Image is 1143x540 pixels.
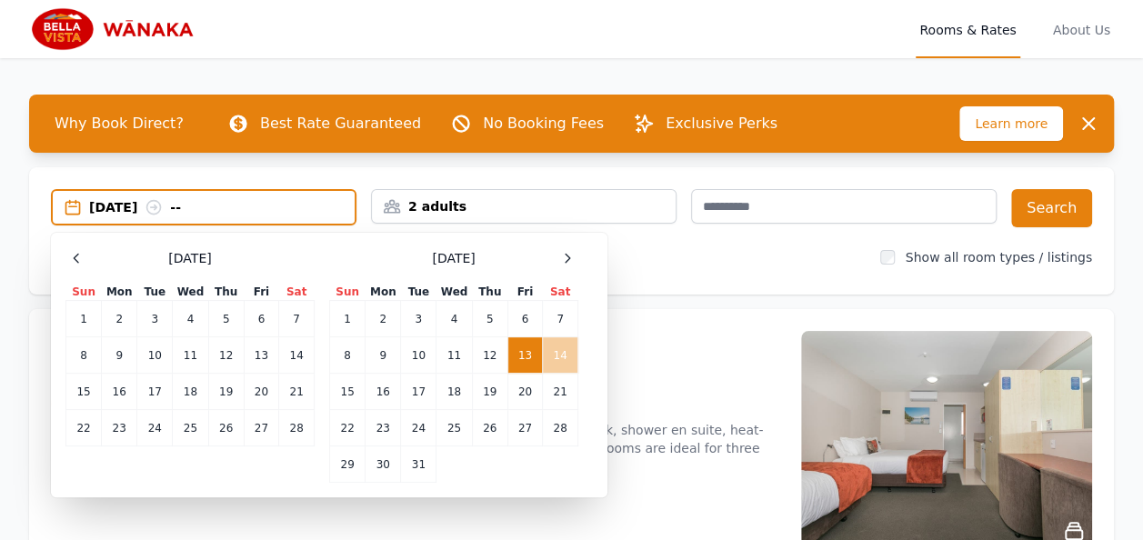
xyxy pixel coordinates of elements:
td: 14 [279,337,315,374]
td: 8 [330,337,366,374]
td: 23 [102,410,137,446]
td: 26 [472,410,507,446]
td: 15 [66,374,102,410]
td: 15 [330,374,366,410]
td: 6 [244,301,278,337]
td: 10 [137,337,173,374]
p: No Booking Fees [483,113,604,135]
td: 7 [543,301,578,337]
th: Sat [279,284,315,301]
th: Thu [472,284,507,301]
th: Wed [173,284,208,301]
td: 16 [102,374,137,410]
td: 19 [208,374,244,410]
th: Tue [137,284,173,301]
button: Search [1011,189,1092,227]
td: 17 [401,374,436,410]
td: 28 [279,410,315,446]
td: 13 [507,337,542,374]
td: 28 [543,410,578,446]
th: Sun [330,284,366,301]
div: [DATE] -- [89,198,355,216]
td: 20 [507,374,542,410]
td: 26 [208,410,244,446]
td: 31 [401,446,436,483]
td: 10 [401,337,436,374]
th: Fri [244,284,278,301]
td: 1 [66,301,102,337]
td: 22 [330,410,366,446]
td: 27 [244,410,278,446]
td: 22 [66,410,102,446]
th: Sun [66,284,102,301]
td: 27 [507,410,542,446]
p: Best Rate Guaranteed [260,113,421,135]
td: 8 [66,337,102,374]
td: 17 [137,374,173,410]
td: 13 [244,337,278,374]
td: 19 [472,374,507,410]
td: 25 [173,410,208,446]
td: 9 [102,337,137,374]
label: Show all room types / listings [906,250,1092,265]
td: 30 [366,446,401,483]
td: 12 [472,337,507,374]
span: [DATE] [432,249,475,267]
th: Tue [401,284,436,301]
td: 3 [137,301,173,337]
td: 11 [173,337,208,374]
th: Wed [436,284,472,301]
td: 7 [279,301,315,337]
td: 9 [366,337,401,374]
td: 11 [436,337,472,374]
p: Exclusive Perks [666,113,777,135]
div: 2 adults [372,197,676,215]
td: 6 [507,301,542,337]
td: 4 [173,301,208,337]
td: 16 [366,374,401,410]
span: Why Book Direct? [40,105,198,142]
td: 5 [208,301,244,337]
th: Thu [208,284,244,301]
td: 20 [244,374,278,410]
th: Mon [366,284,401,301]
span: Learn more [959,106,1063,141]
th: Mon [102,284,137,301]
td: 18 [173,374,208,410]
td: 29 [330,446,366,483]
td: 24 [401,410,436,446]
td: 2 [366,301,401,337]
td: 3 [401,301,436,337]
img: Bella Vista Wanaka [29,7,204,51]
td: 23 [366,410,401,446]
td: 18 [436,374,472,410]
span: [DATE] [168,249,211,267]
th: Fri [507,284,542,301]
td: 24 [137,410,173,446]
td: 25 [436,410,472,446]
td: 2 [102,301,137,337]
td: 12 [208,337,244,374]
td: 14 [543,337,578,374]
td: 21 [279,374,315,410]
td: 1 [330,301,366,337]
td: 21 [543,374,578,410]
td: 5 [472,301,507,337]
th: Sat [543,284,578,301]
td: 4 [436,301,472,337]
